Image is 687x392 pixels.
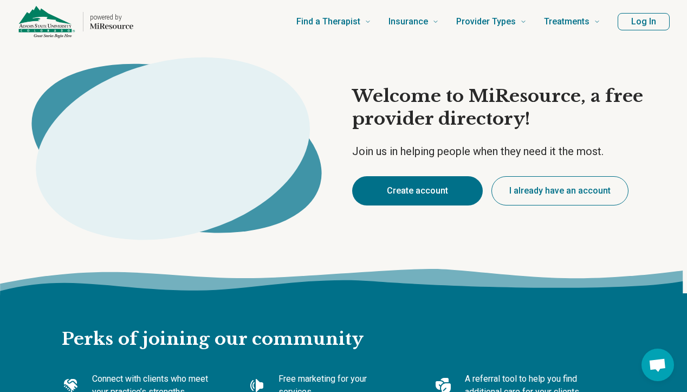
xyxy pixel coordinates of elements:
span: Find a Therapist [296,14,360,29]
p: powered by [90,13,133,22]
span: Insurance [388,14,428,29]
span: Provider Types [456,14,516,29]
button: I already have an account [491,176,628,205]
span: Treatments [544,14,589,29]
h2: Perks of joining our community [62,293,625,351]
div: Open chat [641,349,674,381]
h1: Welcome to MiResource, a free provider directory! [352,85,673,130]
a: Home page [17,4,133,39]
button: Log In [618,13,670,30]
button: Create account [352,176,483,205]
p: Join us in helping people when they need it the most. [352,144,673,159]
